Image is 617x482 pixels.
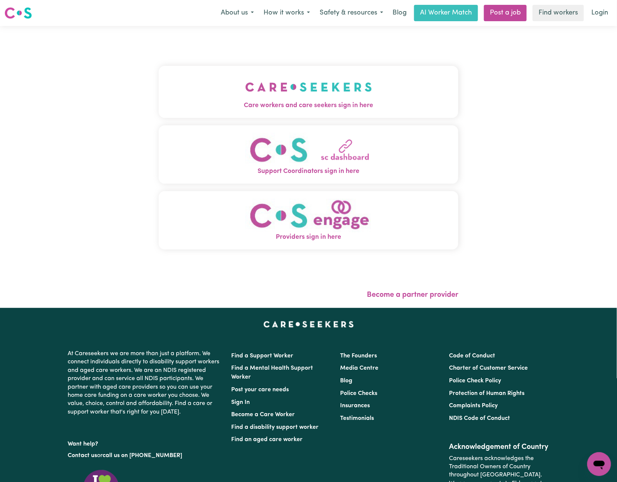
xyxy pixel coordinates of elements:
iframe: Button to launch messaging window [587,452,611,476]
a: call us on [PHONE_NUMBER] [103,453,182,459]
a: Careseekers home page [264,321,354,327]
p: Want help? [68,437,222,448]
a: Sign In [231,399,250,405]
a: Insurances [340,403,370,409]
button: Safety & resources [315,5,388,21]
a: Charter of Customer Service [449,365,528,371]
a: Protection of Human Rights [449,391,525,396]
a: Find an aged care worker [231,437,303,443]
span: Support Coordinators sign in here [159,167,458,176]
button: About us [216,5,259,21]
img: Careseekers logo [4,6,32,20]
button: Care workers and care seekers sign in here [159,66,458,118]
button: How it works [259,5,315,21]
a: Find a Support Worker [231,353,293,359]
a: Contact us [68,453,97,459]
a: Code of Conduct [449,353,495,359]
span: Care workers and care seekers sign in here [159,101,458,110]
a: NDIS Code of Conduct [449,415,510,421]
a: AI Worker Match [414,5,478,21]
a: Blog [340,378,352,384]
a: The Founders [340,353,377,359]
a: Find workers [533,5,584,21]
p: At Careseekers we are more than just a platform. We connect individuals directly to disability su... [68,347,222,419]
a: Become a partner provider [367,291,458,299]
a: Testimonials [340,415,374,421]
a: Police Checks [340,391,377,396]
a: Login [587,5,613,21]
a: Become a Care Worker [231,412,295,418]
h2: Acknowledgement of Country [449,443,549,452]
a: Find a Mental Health Support Worker [231,365,313,380]
a: Post a job [484,5,527,21]
a: Police Check Policy [449,378,501,384]
a: Media Centre [340,365,378,371]
span: Providers sign in here [159,232,458,242]
a: Post your care needs [231,387,289,393]
a: Blog [388,5,411,21]
button: Providers sign in here [159,191,458,250]
a: Find a disability support worker [231,424,319,430]
p: or [68,449,222,463]
a: Complaints Policy [449,403,498,409]
a: Careseekers logo [4,4,32,22]
button: Support Coordinators sign in here [159,125,458,184]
